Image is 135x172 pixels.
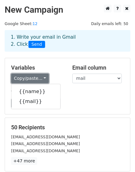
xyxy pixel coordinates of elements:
iframe: Chat Widget [104,142,135,172]
a: {{mail}} [11,97,60,106]
h5: Email column [72,64,124,71]
a: +47 more [11,157,37,165]
h2: New Campaign [5,5,130,15]
div: 1. Write your email in Gmail 2. Click [6,34,129,48]
a: Copy/paste... [11,74,49,83]
small: [EMAIL_ADDRESS][DOMAIN_NAME] [11,135,80,139]
small: [EMAIL_ADDRESS][DOMAIN_NAME] [11,141,80,146]
h5: 50 Recipients [11,124,124,131]
a: 12 [32,21,37,26]
span: Daily emails left: 50 [89,20,130,27]
small: [EMAIL_ADDRESS][DOMAIN_NAME] [11,148,80,153]
small: Google Sheet: [5,21,37,26]
a: {{name}} [11,87,60,97]
span: Send [28,41,45,48]
a: Daily emails left: 50 [89,21,130,26]
h5: Variables [11,64,63,71]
